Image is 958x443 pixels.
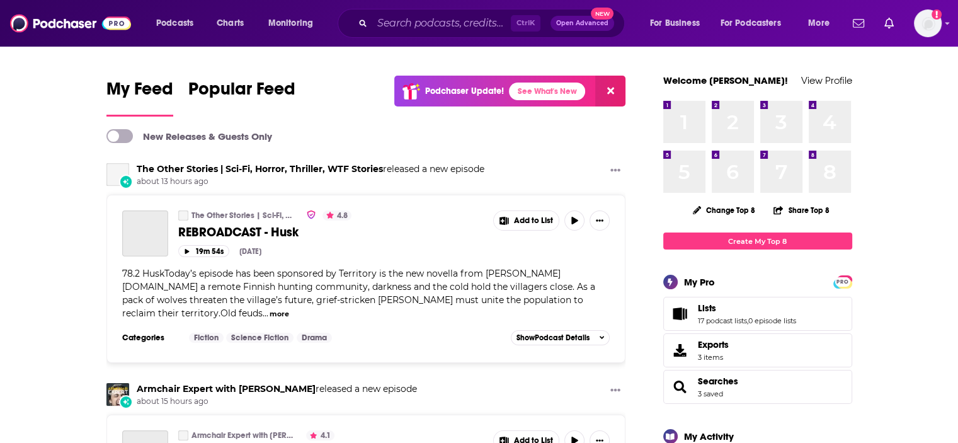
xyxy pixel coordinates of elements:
span: My Feed [106,78,173,107]
span: Popular Feed [188,78,295,107]
span: Charts [217,14,244,32]
a: Fiction [189,333,224,343]
div: My Pro [684,276,715,288]
img: Armchair Expert with Dax Shepard [106,383,129,406]
h3: released a new episode [137,383,417,395]
h3: Categories [122,333,179,343]
a: Lists [668,305,693,323]
button: Open AdvancedNew [550,16,614,31]
span: ... [263,308,268,319]
button: Show profile menu [914,9,942,37]
img: User Profile [914,9,942,37]
button: 19m 54s [178,245,229,257]
a: Armchair Expert with [PERSON_NAME] [191,430,295,440]
button: more [270,309,289,319]
button: Show More Button [590,210,610,231]
a: My Feed [106,78,173,117]
div: New Episode [119,395,133,409]
span: 3 items [698,353,729,362]
span: For Business [650,14,700,32]
h3: released a new episode [137,163,484,175]
a: Charts [208,13,251,33]
a: REBROADCAST - Husk [178,224,484,240]
img: Podchaser - Follow, Share and Rate Podcasts [10,11,131,35]
span: 78.2 HuskToday’s episode has been sponsored by Territory is the new novella from [PERSON_NAME][DO... [122,268,595,319]
button: Show More Button [605,383,625,399]
button: open menu [641,13,716,33]
span: Add to List [514,216,553,226]
a: PRO [835,277,850,286]
button: open menu [799,13,845,33]
a: Show notifications dropdown [848,13,869,34]
a: Drama [297,333,332,343]
span: For Podcasters [721,14,781,32]
a: View Profile [801,74,852,86]
button: Change Top 8 [685,202,763,218]
span: Podcasts [156,14,193,32]
a: Create My Top 8 [663,233,852,250]
button: open menu [259,13,329,33]
a: The Other Stories | Sci-Fi, Horror, Thriller, WTF Stories [191,210,295,221]
span: REBROADCAST - Husk [178,224,299,240]
button: open menu [147,13,210,33]
span: Lists [698,302,716,314]
span: , [747,316,748,325]
button: Show More Button [494,211,559,230]
a: Science Fiction [226,333,294,343]
a: The Other Stories | Sci-Fi, Horror, Thriller, WTF Stories [137,163,383,175]
span: Exports [698,339,729,350]
a: Show notifications dropdown [879,13,899,34]
a: Popular Feed [188,78,295,117]
a: 3 saved [698,389,723,398]
svg: Add a profile image [932,9,942,20]
span: New [591,8,613,20]
button: Share Top 8 [773,198,830,222]
a: REBROADCAST - Husk [122,210,168,256]
a: The Other Stories | Sci-Fi, Horror, Thriller, WTF Stories [178,210,188,221]
div: New Episode [119,175,133,188]
div: [DATE] [239,247,261,256]
a: Searches [698,376,738,387]
input: Search podcasts, credits, & more... [372,13,511,33]
div: My Activity [684,430,734,442]
p: Podchaser Update! [425,86,504,96]
img: verified Badge [306,209,316,220]
span: More [808,14,830,32]
span: Exports [668,342,693,359]
button: 4.8 [322,210,351,221]
span: Ctrl K [511,15,540,32]
a: Exports [663,333,852,367]
a: New Releases & Guests Only [106,129,272,143]
span: PRO [835,277,850,287]
a: The Other Stories | Sci-Fi, Horror, Thriller, WTF Stories [106,163,129,186]
span: Searches [663,370,852,404]
a: Armchair Expert with Dax Shepard [178,430,188,440]
a: 0 episode lists [748,316,796,325]
a: Searches [668,378,693,396]
span: Lists [663,297,852,331]
a: 17 podcast lists [698,316,747,325]
span: Monitoring [268,14,313,32]
span: about 13 hours ago [137,176,484,187]
button: ShowPodcast Details [511,330,610,345]
span: about 15 hours ago [137,396,417,407]
button: open menu [712,13,799,33]
button: 4.1 [306,430,334,440]
a: See What's New [509,83,585,100]
a: Lists [698,302,796,314]
a: Armchair Expert with Dax Shepard [137,383,316,394]
span: Show Podcast Details [516,333,590,342]
div: Search podcasts, credits, & more... [350,9,637,38]
span: Logged in as dbartlett [914,9,942,37]
span: Open Advanced [556,20,608,26]
button: Show More Button [605,163,625,179]
a: Welcome [PERSON_NAME]! [663,74,788,86]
